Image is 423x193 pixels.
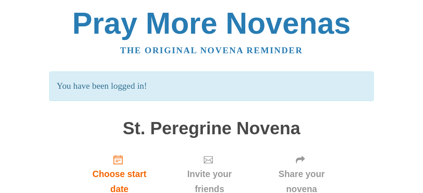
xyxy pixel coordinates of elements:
[75,119,348,138] h1: St. Peregrine Novena
[72,6,351,40] a: Pray More Novenas
[49,71,373,101] p: You have been logged in!
[120,46,303,55] a: The original novena reminder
